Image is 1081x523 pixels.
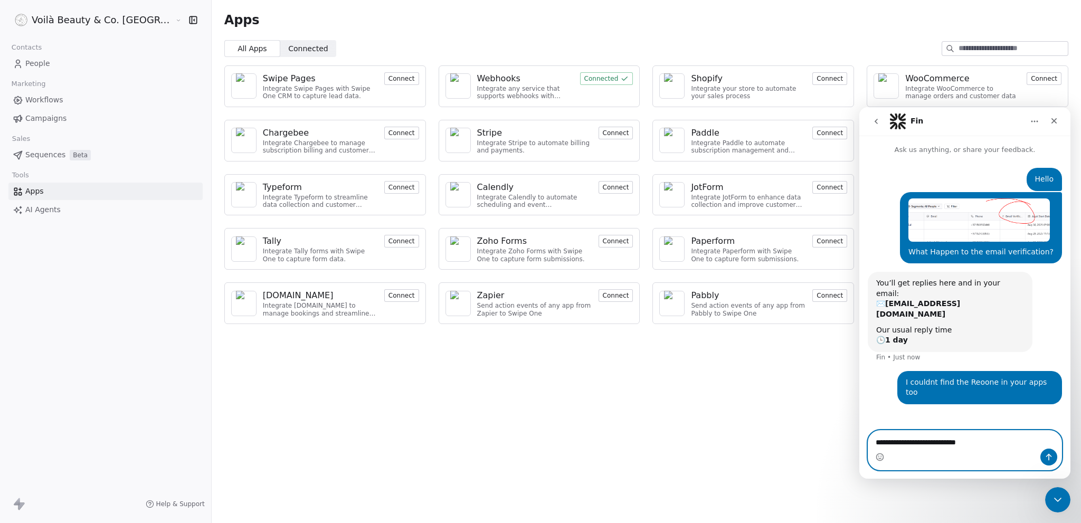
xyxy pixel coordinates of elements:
[659,182,685,207] a: NA
[477,181,592,194] a: Calendly
[812,235,847,248] button: Connect
[8,55,203,72] a: People
[477,127,592,139] a: Stripe
[236,73,252,99] img: NA
[878,73,894,99] img: NA
[450,236,466,262] img: NA
[236,182,252,207] img: NA
[7,167,33,183] span: Tools
[691,289,806,302] a: Pabbly
[384,182,419,192] a: Connect
[812,290,847,300] a: Connect
[664,236,680,262] img: NA
[1045,487,1070,512] iframe: Intercom live chat
[263,289,378,302] a: [DOMAIN_NAME]
[659,291,685,316] a: NA
[691,235,735,248] div: Paperform
[25,149,65,160] span: Sequences
[599,127,633,139] button: Connect
[599,235,633,248] button: Connect
[231,182,257,207] a: NA
[384,73,419,83] a: Connect
[477,85,574,100] div: Integrate any service that supports webhooks with Swipe One to capture and automate data workflows.
[659,236,685,262] a: NA
[384,128,419,138] a: Connect
[691,85,806,100] div: Integrate your store to automate your sales process
[384,290,419,300] a: Connect
[263,72,316,85] div: Swipe Pages
[384,289,419,302] button: Connect
[450,73,466,99] img: NA
[691,181,723,194] div: JotForm
[664,291,680,316] img: NA
[691,127,719,139] div: Paddle
[263,181,378,194] a: Typeform
[288,43,328,54] span: Connected
[236,128,252,153] img: NA
[477,235,527,248] div: Zoho Forms
[599,236,633,246] a: Connect
[231,291,257,316] a: NA
[445,73,471,99] a: NA
[477,181,514,194] div: Calendly
[263,127,378,139] a: Chargebee
[384,235,419,248] button: Connect
[599,290,633,300] a: Connect
[263,127,309,139] div: Chargebee
[7,76,50,92] span: Marketing
[477,72,574,85] a: Webhooks
[445,128,471,153] a: NA
[263,235,281,248] div: Tally
[450,291,466,316] img: NA
[8,183,203,200] a: Apps
[25,94,63,106] span: Workflows
[25,113,67,124] span: Campaigns
[691,72,723,85] div: Shopify
[664,73,680,99] img: NA
[812,127,847,139] button: Connect
[384,236,419,246] a: Connect
[664,182,680,207] img: NA
[25,186,44,197] span: Apps
[812,289,847,302] button: Connect
[445,236,471,262] a: NA
[905,72,1020,85] a: WooCommerce
[263,85,378,100] div: Integrate Swipe Pages with Swipe One CRM to capture lead data.
[477,248,592,263] div: Integrate Zoho Forms with Swipe One to capture form submissions.
[691,289,719,302] div: Pabbly
[32,13,173,27] span: Voilà Beauty & Co. [GEOGRAPHIC_DATA]
[599,128,633,138] a: Connect
[146,500,205,508] a: Help & Support
[905,72,969,85] div: WooCommerce
[236,291,252,316] img: NA
[812,236,847,246] a: Connect
[664,128,680,153] img: NA
[231,236,257,262] a: NA
[691,127,806,139] a: Paddle
[263,194,378,209] div: Integrate Typeform to streamline data collection and customer engagement.
[905,85,1020,100] div: Integrate WooCommerce to manage orders and customer data
[263,72,378,85] a: Swipe Pages
[477,289,505,302] div: Zapier
[477,194,592,209] div: Integrate Calendly to automate scheduling and event management.
[450,128,466,153] img: NA
[477,72,520,85] div: Webhooks
[691,248,806,263] div: Integrate Paperform with Swipe One to capture form submissions.
[691,72,806,85] a: Shopify
[812,182,847,192] a: Connect
[70,150,91,160] span: Beta
[859,107,1070,479] iframe: Intercom live chat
